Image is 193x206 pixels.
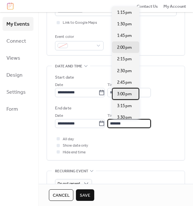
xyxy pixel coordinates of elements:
[6,70,23,80] span: Design
[55,82,63,88] span: Date
[63,149,86,156] span: Hide end time
[6,19,30,29] span: My Events
[63,136,74,142] span: All day
[3,34,33,48] a: Connect
[117,44,132,51] span: 2:00 pm
[3,51,33,65] a: Views
[53,192,69,199] span: Cancel
[49,189,73,201] button: Cancel
[107,82,116,88] span: Time
[137,3,158,9] a: Contact Us
[117,91,132,97] span: 3:00 pm
[117,9,132,16] span: 1:15 pm
[117,32,132,39] span: 1:45 pm
[163,3,186,10] span: My Account
[3,85,33,99] a: Settings
[117,68,132,74] span: 2:30 pm
[107,113,116,119] span: Time
[117,103,132,109] span: 3:15 pm
[3,68,33,82] a: Design
[55,74,74,81] div: Start date
[6,53,20,63] span: Views
[55,105,71,111] div: End date
[6,36,26,46] span: Connect
[163,3,186,9] a: My Account
[58,180,80,187] span: Do not repeat
[80,192,90,199] span: Save
[3,17,33,31] a: My Events
[55,168,88,175] span: Recurring event
[55,34,102,40] div: Event color
[63,20,97,26] span: Link to Google Maps
[3,102,33,116] a: Form
[117,21,132,27] span: 1:30 pm
[117,56,132,62] span: 2:15 pm
[63,142,88,149] span: Show date only
[55,113,63,119] span: Date
[76,189,94,201] button: Save
[6,87,26,97] span: Settings
[117,114,132,121] span: 3:30 pm
[7,3,14,10] img: logo
[117,79,132,86] span: 2:45 pm
[6,104,18,114] span: Form
[55,63,82,69] span: Date and time
[137,3,158,10] span: Contact Us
